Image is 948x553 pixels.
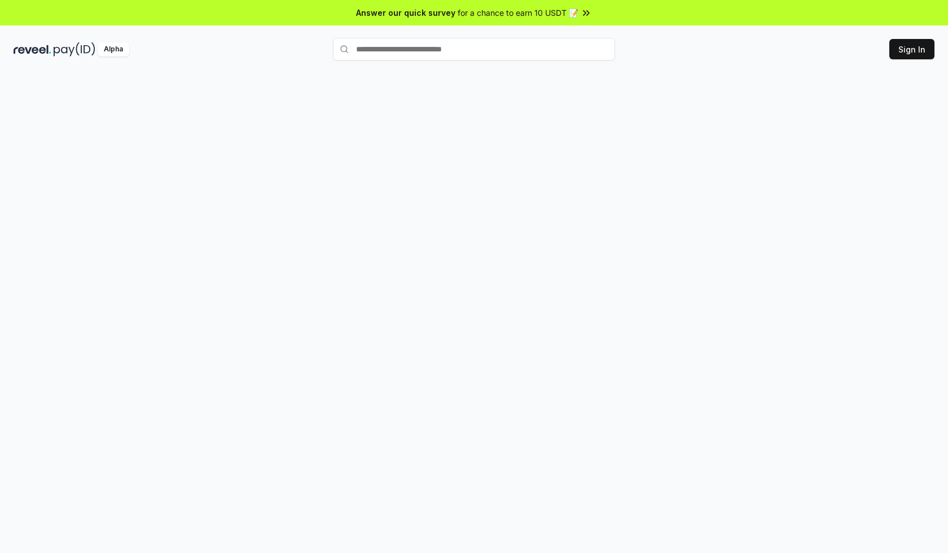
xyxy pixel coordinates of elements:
[458,7,578,19] span: for a chance to earn 10 USDT 📝
[14,42,51,56] img: reveel_dark
[889,39,934,59] button: Sign In
[54,42,95,56] img: pay_id
[98,42,129,56] div: Alpha
[356,7,455,19] span: Answer our quick survey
